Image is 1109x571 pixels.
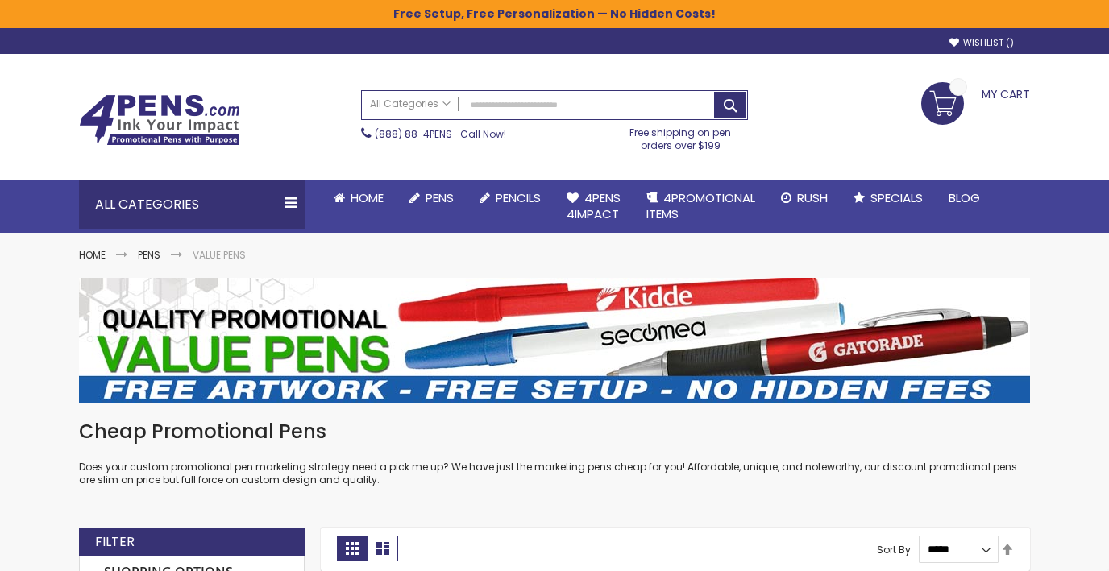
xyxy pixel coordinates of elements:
strong: Grid [337,536,368,561]
span: Pencils [496,189,541,206]
a: 4Pens4impact [554,180,633,233]
div: Does your custom promotional pen marketing strategy need a pick me up? We have just the marketing... [79,419,1030,487]
a: Blog [936,180,993,216]
span: All Categories [370,97,451,110]
a: Pens [397,180,467,216]
span: Rush [797,189,828,206]
a: All Categories [362,91,459,118]
a: 4PROMOTIONALITEMS [633,180,768,233]
img: Value Pens [79,278,1030,403]
span: Pens [426,189,454,206]
label: Sort By [877,542,911,556]
a: Home [79,248,106,262]
a: Home [321,180,397,216]
a: Wishlist [949,37,1014,49]
a: Pencils [467,180,554,216]
a: Specials [841,180,936,216]
span: 4PROMOTIONAL ITEMS [646,189,755,222]
span: Blog [949,189,980,206]
a: Pens [138,248,160,262]
span: - Call Now! [375,127,506,141]
a: Rush [768,180,841,216]
span: 4Pens 4impact [567,189,621,222]
span: Home [351,189,384,206]
strong: Value Pens [193,248,246,262]
strong: Filter [95,533,135,551]
div: Free shipping on pen orders over $199 [613,120,749,152]
h1: Cheap Promotional Pens [79,419,1030,445]
a: (888) 88-4PENS [375,127,452,141]
div: All Categories [79,180,305,229]
span: Specials [870,189,923,206]
img: 4Pens Custom Pens and Promotional Products [79,94,240,146]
